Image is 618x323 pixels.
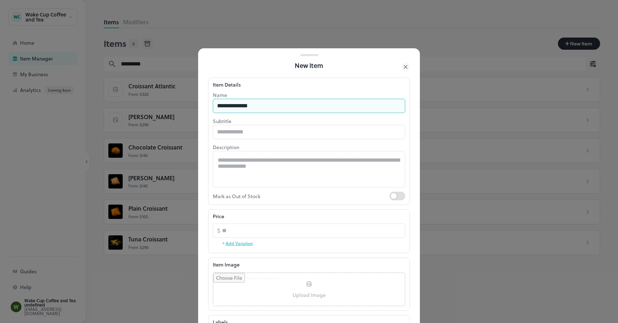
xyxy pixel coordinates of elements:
p: Description [213,143,405,151]
div: Item Details [213,81,405,88]
p: Name [213,91,405,99]
p: Item Image [213,261,405,268]
button: Add Variation [221,238,253,249]
div: New Item [208,60,410,71]
p: Subtitle [213,117,405,125]
p: Price [213,212,224,220]
p: Mark as Out of Stock [213,192,389,200]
